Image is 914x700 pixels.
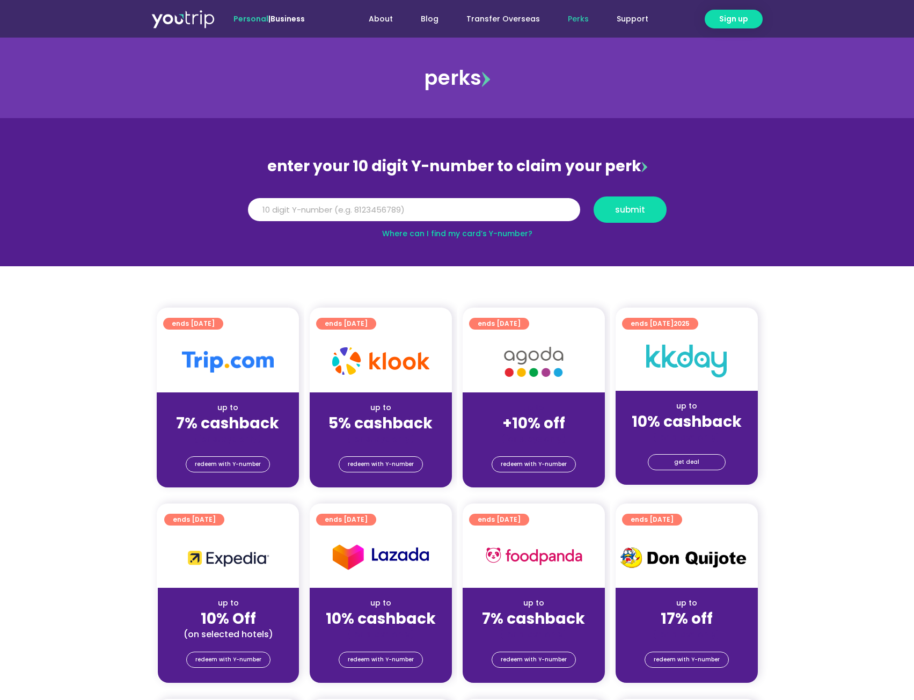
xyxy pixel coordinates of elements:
[478,318,521,330] span: ends [DATE]
[382,228,532,239] a: Where can I find my card’s Y-number?
[186,456,270,472] a: redeem with Y-number
[469,514,529,526] a: ends [DATE]
[195,652,261,667] span: redeem with Y-number
[318,402,443,413] div: up to
[492,652,576,668] a: redeem with Y-number
[248,198,580,222] input: 10 digit Y-number (e.g. 8123456789)
[661,608,713,629] strong: 17% off
[270,13,305,24] a: Business
[318,433,443,444] div: (for stays only)
[201,608,256,629] strong: 10% Off
[165,433,290,444] div: (for stays only)
[501,652,567,667] span: redeem with Y-number
[469,318,529,330] a: ends [DATE]
[674,455,699,470] span: get deal
[176,413,279,434] strong: 7% cashback
[248,196,667,231] form: Y Number
[166,629,290,640] div: (on selected hotels)
[554,9,603,29] a: Perks
[325,514,368,526] span: ends [DATE]
[478,514,521,526] span: ends [DATE]
[233,13,305,24] span: |
[233,13,268,24] span: Personal
[407,9,452,29] a: Blog
[622,514,682,526] a: ends [DATE]
[674,319,690,328] span: 2025
[195,457,261,472] span: redeem with Y-number
[654,652,720,667] span: redeem with Y-number
[166,597,290,609] div: up to
[316,318,376,330] a: ends [DATE]
[631,514,674,526] span: ends [DATE]
[594,196,667,223] button: submit
[339,456,423,472] a: redeem with Y-number
[328,413,433,434] strong: 5% cashback
[452,9,554,29] a: Transfer Overseas
[172,318,215,330] span: ends [DATE]
[631,318,690,330] span: ends [DATE]
[471,597,596,609] div: up to
[339,652,423,668] a: redeem with Y-number
[632,411,742,432] strong: 10% cashback
[622,318,698,330] a: ends [DATE]2025
[615,206,645,214] span: submit
[648,454,726,470] a: get deal
[186,652,270,668] a: redeem with Y-number
[355,9,407,29] a: About
[348,457,414,472] span: redeem with Y-number
[603,9,662,29] a: Support
[318,629,443,640] div: (for stays only)
[624,432,749,443] div: (for stays only)
[524,402,544,413] span: up to
[165,402,290,413] div: up to
[501,457,567,472] span: redeem with Y-number
[492,456,576,472] a: redeem with Y-number
[163,318,223,330] a: ends [DATE]
[316,514,376,526] a: ends [DATE]
[624,400,749,412] div: up to
[624,629,749,640] div: (for stays only)
[334,9,662,29] nav: Menu
[326,608,436,629] strong: 10% cashback
[471,433,596,444] div: (for stays only)
[624,597,749,609] div: up to
[482,608,585,629] strong: 7% cashback
[348,652,414,667] span: redeem with Y-number
[719,13,748,25] span: Sign up
[173,514,216,526] span: ends [DATE]
[471,629,596,640] div: (for stays only)
[164,514,224,526] a: ends [DATE]
[243,152,672,180] div: enter your 10 digit Y-number to claim your perk
[645,652,729,668] a: redeem with Y-number
[318,597,443,609] div: up to
[502,413,565,434] strong: +10% off
[705,10,763,28] a: Sign up
[325,318,368,330] span: ends [DATE]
